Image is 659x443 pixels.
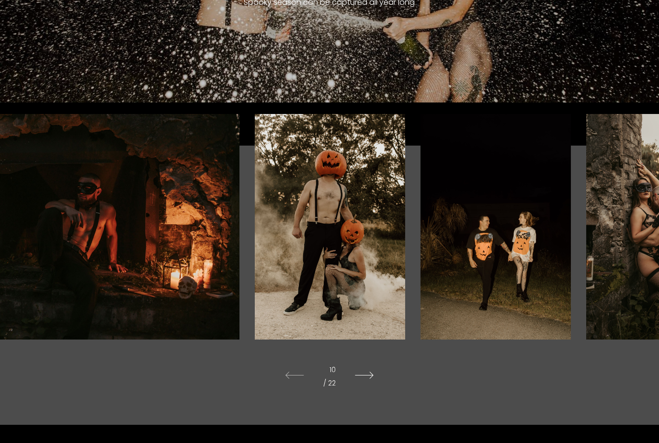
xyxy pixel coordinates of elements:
span: 10 [323,363,336,376]
span: / [323,378,326,388]
span: 22 [328,378,336,388]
